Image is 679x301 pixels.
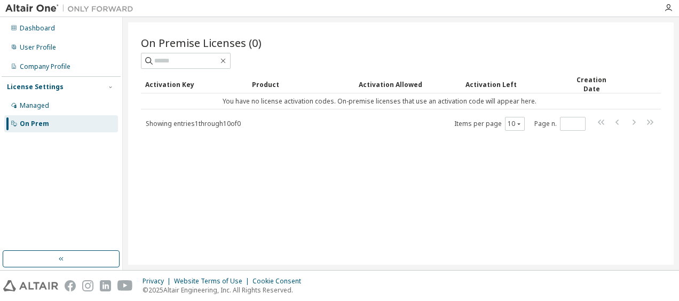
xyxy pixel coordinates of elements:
td: You have no license activation codes. On-premise licenses that use an activation code will appear... [141,93,618,109]
span: Page n. [534,117,586,131]
div: Creation Date [569,75,614,93]
div: License Settings [7,83,64,91]
button: 10 [508,120,522,128]
img: instagram.svg [82,280,93,291]
span: On Premise Licenses (0) [141,35,262,50]
div: Website Terms of Use [174,277,252,286]
div: Cookie Consent [252,277,307,286]
div: Dashboard [20,24,55,33]
div: Activation Left [465,76,560,93]
div: On Prem [20,120,49,128]
div: Privacy [143,277,174,286]
img: Altair One [5,3,139,14]
div: Company Profile [20,62,70,71]
p: © 2025 Altair Engineering, Inc. All Rights Reserved. [143,286,307,295]
img: linkedin.svg [100,280,111,291]
img: facebook.svg [65,280,76,291]
div: Managed [20,101,49,110]
span: Items per page [454,117,525,131]
img: youtube.svg [117,280,133,291]
span: Showing entries 1 through 10 of 0 [146,119,241,128]
div: Activation Allowed [359,76,457,93]
div: Product [252,76,350,93]
div: User Profile [20,43,56,52]
img: altair_logo.svg [3,280,58,291]
div: Activation Key [145,76,243,93]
